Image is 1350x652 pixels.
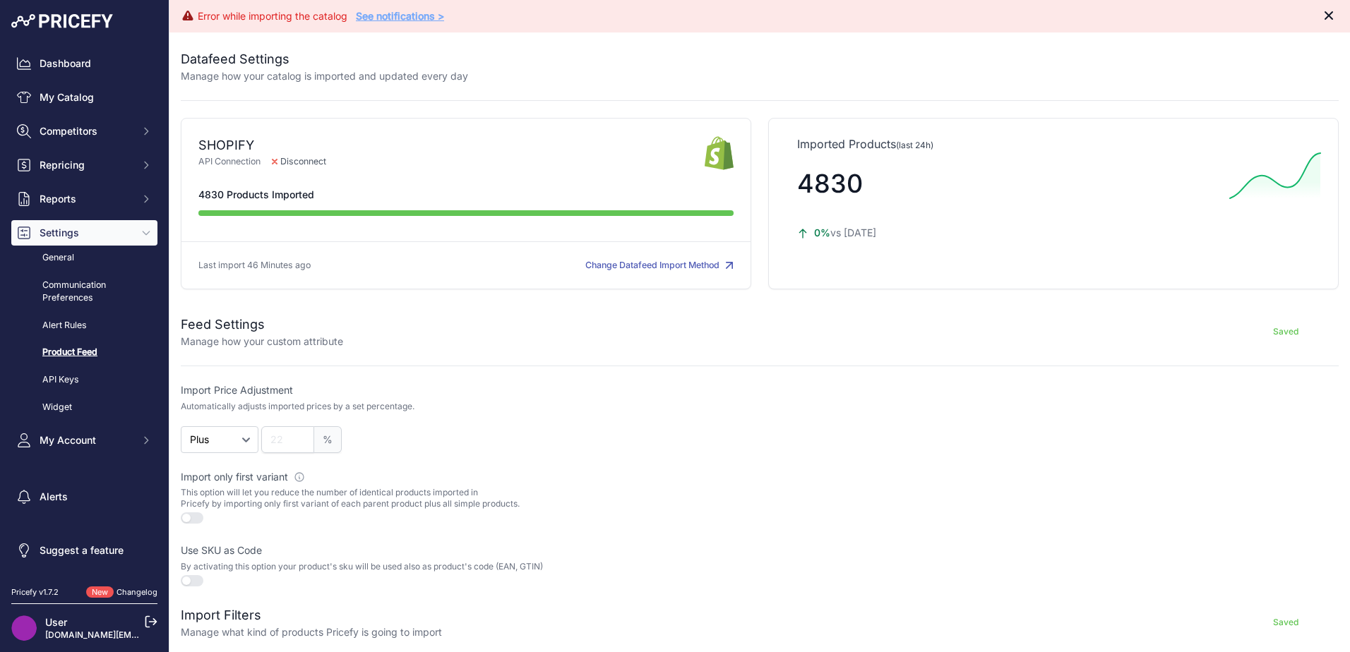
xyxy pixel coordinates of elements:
[181,49,468,69] h2: Datafeed Settings
[181,605,442,625] h2: Import Filters
[11,246,157,270] a: General
[356,10,444,22] a: See notifications >
[11,152,157,178] button: Repricing
[814,227,830,239] span: 0%
[11,273,157,310] a: Communication Preferences
[181,543,755,557] label: Use SKU as Code
[11,313,157,338] a: Alert Rules
[11,484,157,509] a: Alerts
[11,220,157,246] button: Settings
[261,426,314,453] input: 22
[1322,6,1339,23] button: Close
[198,259,311,272] p: Last import 46 Minutes ago
[117,587,157,597] a: Changelog
[1233,320,1339,343] button: Saved
[11,14,113,28] img: Pricefy Logo
[11,51,157,569] nav: Sidebar
[11,586,59,598] div: Pricefy v1.7.2
[11,538,157,563] a: Suggest a feature
[585,259,734,272] button: Change Datafeed Import Method
[198,155,705,169] p: API Connection
[1233,611,1339,634] button: Saved
[198,9,347,23] div: Error while importing the catalog
[11,186,157,212] button: Reports
[40,226,132,240] span: Settings
[86,586,114,598] span: New
[198,135,705,155] div: SHOPIFY
[11,428,157,453] button: My Account
[181,561,755,572] p: By activating this option your product's sku will be used also as product's code (EAN, GTIN)
[181,315,343,334] h2: Feed Settings
[896,140,933,150] span: (last 24h)
[11,51,157,76] a: Dashboard
[198,188,314,202] span: 4830 Products Imported
[40,124,132,138] span: Competitors
[181,487,755,509] p: This option will let you reduce the number of identical products imported in Pricefy by importing...
[11,368,157,392] a: API Keys
[181,625,442,639] p: Manage what kind of products Pricefy is going to import
[40,158,132,172] span: Repricing
[181,401,414,412] p: Automatically adjusts imported prices by a set percentage.
[11,119,157,144] button: Competitors
[797,226,1218,240] p: vs [DATE]
[40,192,132,206] span: Reports
[181,334,343,349] p: Manage how your custom attribute
[45,616,67,628] a: User
[11,85,157,110] a: My Catalog
[261,155,337,169] span: Disconnect
[181,383,755,397] label: Import Price Adjustment
[40,433,132,447] span: My Account
[45,629,263,640] a: [DOMAIN_NAME][EMAIL_ADDRESS][DOMAIN_NAME]
[11,395,157,420] a: Widget
[181,69,468,83] p: Manage how your catalog is imported and updated every day
[314,426,342,453] span: %
[797,135,1310,152] p: Imported Products
[11,340,157,365] a: Product Feed
[797,168,863,199] span: 4830
[181,470,755,484] label: Import only first variant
